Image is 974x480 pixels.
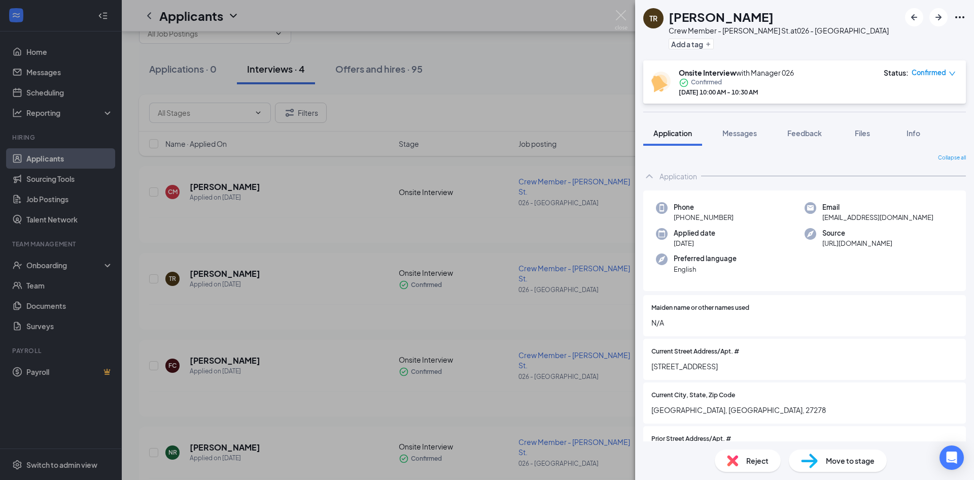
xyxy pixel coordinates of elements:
span: Info [907,129,920,138]
div: Application [659,171,697,181]
span: Maiden name or other names used [651,303,749,313]
button: PlusAdd a tag [669,39,714,49]
span: Current City, State, Zip Code [651,391,735,400]
div: Open Intercom Messenger [940,445,964,470]
svg: Plus [705,41,711,47]
span: Preferred language [674,253,737,264]
b: Onsite Interview [679,68,736,77]
svg: ArrowRight [932,11,945,23]
span: Files [855,129,870,138]
span: [PHONE_NUMBER] [674,212,734,222]
div: [DATE] 10:00 AM - 10:30 AM [679,88,794,97]
span: Feedback [787,129,822,138]
div: TR [649,13,657,23]
span: Phone [674,202,734,212]
span: Current Street Address/Apt. # [651,347,739,357]
div: with Manager 026 [679,68,794,78]
span: Collapse all [938,154,966,162]
div: Crew Member - [PERSON_NAME] St. at 026 - [GEOGRAPHIC_DATA] [669,25,889,36]
svg: CheckmarkCircle [679,78,689,88]
span: [URL][DOMAIN_NAME] [822,238,892,248]
span: Move to stage [826,455,875,466]
span: Application [653,129,692,138]
span: [STREET_ADDRESS] [651,361,958,372]
span: English [674,264,737,274]
span: Confirmed [912,68,946,78]
svg: ArrowLeftNew [908,11,920,23]
span: N/A [651,317,958,328]
span: Reject [746,455,769,466]
svg: ChevronUp [643,170,655,182]
span: Source [822,228,892,238]
div: Status : [884,68,909,78]
button: ArrowRight [929,8,948,26]
span: Confirmed [691,78,722,88]
h1: [PERSON_NAME] [669,8,774,25]
span: [GEOGRAPHIC_DATA], [GEOGRAPHIC_DATA], 27278 [651,404,958,415]
span: Applied date [674,228,715,238]
span: Messages [722,129,757,138]
span: Prior Street Address/Apt. # [651,434,731,444]
span: Email [822,202,933,212]
span: [DATE] [674,238,715,248]
span: [EMAIL_ADDRESS][DOMAIN_NAME] [822,212,933,222]
span: down [949,70,956,77]
svg: Ellipses [954,11,966,23]
button: ArrowLeftNew [905,8,923,26]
